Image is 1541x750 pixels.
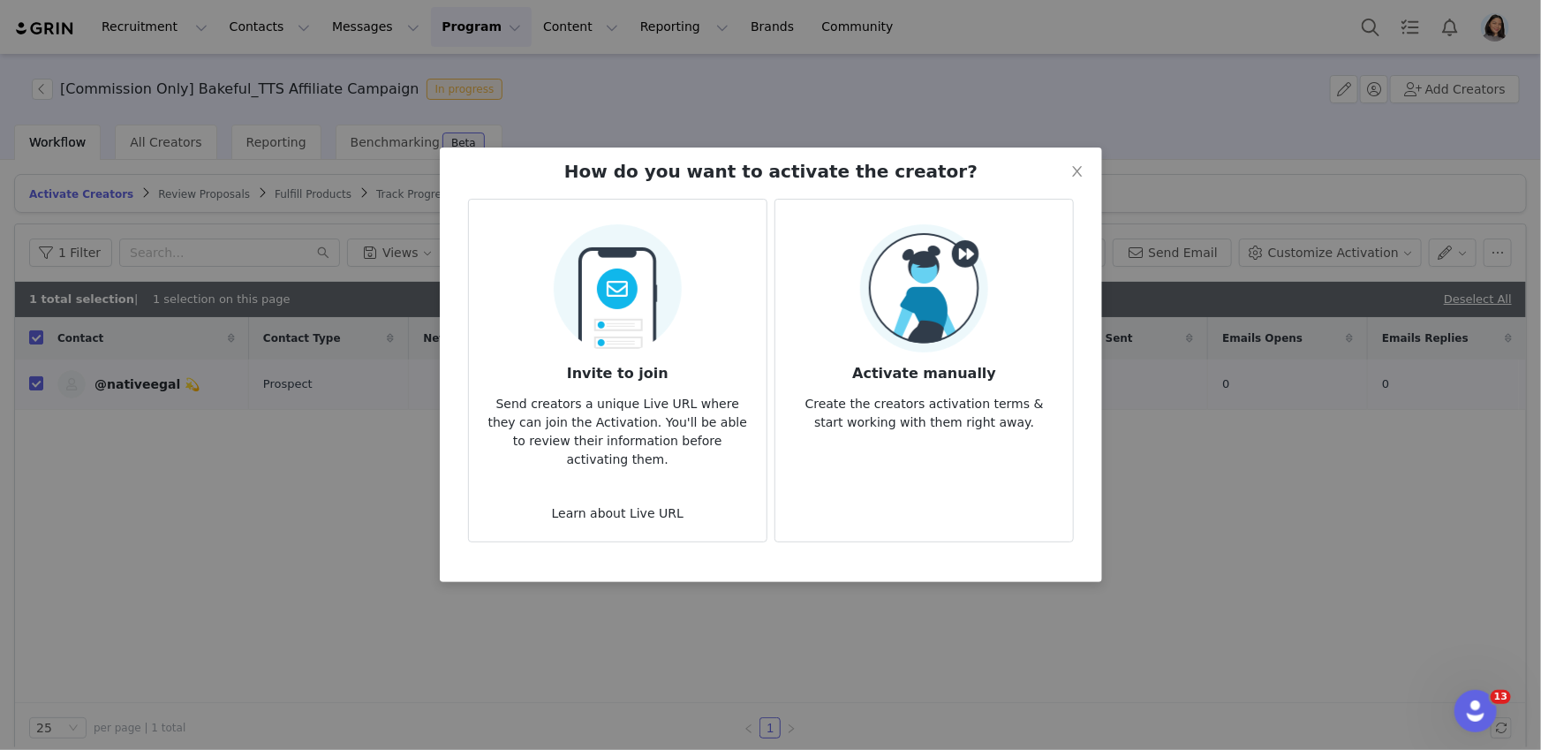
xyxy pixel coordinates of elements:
[482,384,752,469] p: Send creators a unique Live URL where they can join the Activation. You'll be able to review thei...
[789,384,1059,432] p: Create the creators activation terms & start working with them right away.
[553,214,681,352] img: Send Email
[1053,148,1102,197] button: Close
[551,506,683,520] a: Learn about Live URL
[482,352,752,384] h3: Invite to join
[1491,690,1511,704] span: 13
[789,352,1059,384] h3: Activate manually
[563,158,977,185] h2: How do you want to activate the creator?
[1454,690,1497,732] iframe: Intercom live chat
[860,224,988,352] img: Manual
[1070,164,1084,178] i: icon: close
